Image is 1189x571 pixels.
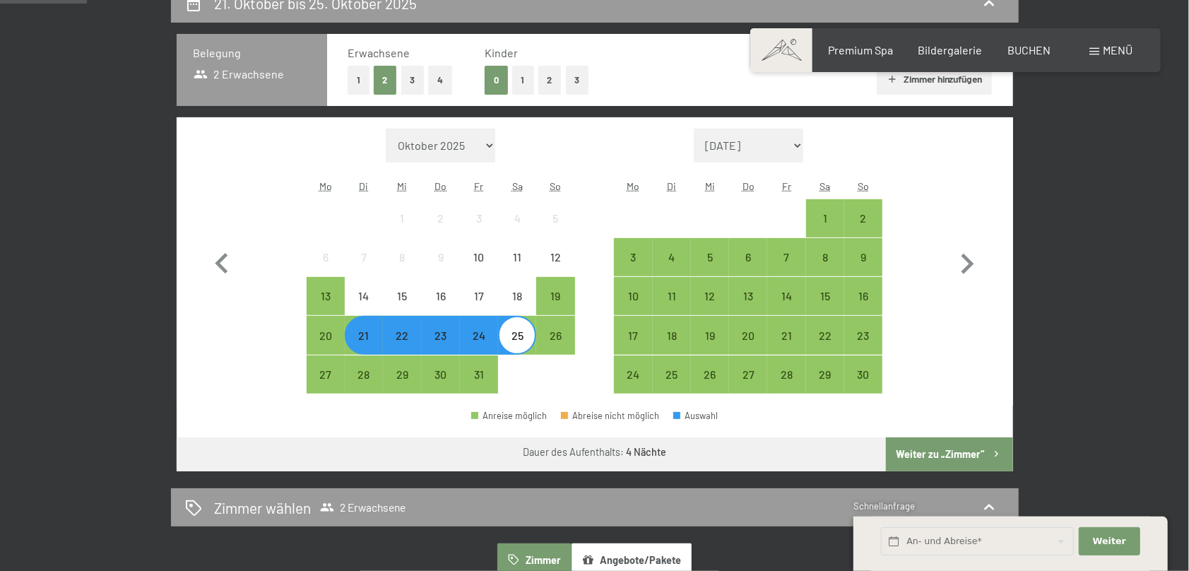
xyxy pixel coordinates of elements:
[307,316,345,354] div: Anreise möglich
[536,277,574,315] div: Sun Oct 19 2025
[308,290,343,326] div: 13
[767,238,805,276] div: Anreise möglich
[729,238,767,276] div: Thu Nov 06 2025
[767,277,805,315] div: Fri Nov 14 2025
[653,316,691,354] div: Tue Nov 18 2025
[384,330,420,365] div: 22
[828,43,893,57] a: Premium Spa
[769,290,804,326] div: 14
[308,369,343,404] div: 27
[858,180,869,192] abbr: Sonntag
[729,316,767,354] div: Thu Nov 20 2025
[806,355,844,394] div: Anreise möglich
[498,277,536,315] div: Anreise nicht möglich
[422,199,460,237] div: Anreise nicht möglich
[422,238,460,276] div: Anreise nicht möglich
[806,316,844,354] div: Sat Nov 22 2025
[767,238,805,276] div: Fri Nov 07 2025
[691,238,729,276] div: Anreise möglich
[653,277,691,315] div: Tue Nov 11 2025
[846,213,881,248] div: 2
[653,238,691,276] div: Tue Nov 04 2025
[614,316,652,354] div: Anreise möglich
[536,199,574,237] div: Anreise nicht möglich
[345,316,383,354] div: Anreise möglich
[615,369,651,404] div: 24
[730,369,766,404] div: 27
[422,316,460,354] div: Thu Oct 23 2025
[383,238,421,276] div: Wed Oct 08 2025
[460,199,498,237] div: Fri Oct 03 2025
[614,277,652,315] div: Anreise möglich
[423,252,459,287] div: 9
[384,213,420,248] div: 1
[767,277,805,315] div: Anreise möglich
[383,199,421,237] div: Wed Oct 01 2025
[499,330,535,365] div: 25
[346,252,381,287] div: 7
[422,277,460,315] div: Thu Oct 16 2025
[846,330,881,365] div: 23
[653,355,691,394] div: Tue Nov 25 2025
[769,369,804,404] div: 28
[806,277,844,315] div: Sat Nov 15 2025
[1007,43,1051,57] a: BUCHEN
[627,180,639,192] abbr: Montag
[307,277,345,315] div: Anreise möglich
[626,446,666,458] b: 4 Nächte
[918,43,983,57] span: Bildergalerie
[877,64,992,95] button: Zimmer hinzufügen
[461,290,497,326] div: 17
[561,411,660,420] div: Abreise nicht möglich
[383,199,421,237] div: Anreise nicht möglich
[422,316,460,354] div: Anreise möglich
[692,369,728,404] div: 26
[729,277,767,315] div: Thu Nov 13 2025
[383,277,421,315] div: Wed Oct 15 2025
[691,238,729,276] div: Wed Nov 05 2025
[614,316,652,354] div: Mon Nov 17 2025
[808,252,843,287] div: 8
[615,252,651,287] div: 3
[401,66,425,95] button: 3
[461,252,497,287] div: 10
[538,290,573,326] div: 19
[345,316,383,354] div: Tue Oct 21 2025
[383,316,421,354] div: Wed Oct 22 2025
[615,330,651,365] div: 17
[499,290,535,326] div: 18
[194,66,285,82] span: 2 Erwachsene
[844,316,882,354] div: Anreise möglich
[422,199,460,237] div: Thu Oct 02 2025
[691,316,729,354] div: Anreise möglich
[307,277,345,315] div: Mon Oct 13 2025
[846,252,881,287] div: 9
[729,355,767,394] div: Anreise möglich
[384,369,420,404] div: 29
[460,316,498,354] div: Anreise möglich
[730,330,766,365] div: 20
[692,290,728,326] div: 12
[307,355,345,394] div: Mon Oct 27 2025
[460,316,498,354] div: Fri Oct 24 2025
[346,290,381,326] div: 14
[536,316,574,354] div: Sun Oct 26 2025
[743,180,755,192] abbr: Donnerstag
[1103,43,1132,57] span: Menü
[498,238,536,276] div: Anreise nicht möglich
[673,411,718,420] div: Auswahl
[536,277,574,315] div: Anreise möglich
[806,316,844,354] div: Anreise möglich
[307,238,345,276] div: Anreise nicht möglich
[844,199,882,237] div: Sun Nov 02 2025
[844,277,882,315] div: Sun Nov 16 2025
[348,46,410,59] span: Erwachsene
[345,277,383,315] div: Tue Oct 14 2025
[729,355,767,394] div: Thu Nov 27 2025
[512,180,523,192] abbr: Samstag
[422,355,460,394] div: Anreise möglich
[460,277,498,315] div: Fri Oct 17 2025
[536,199,574,237] div: Sun Oct 05 2025
[471,411,548,420] div: Anreise möglich
[691,355,729,394] div: Anreise möglich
